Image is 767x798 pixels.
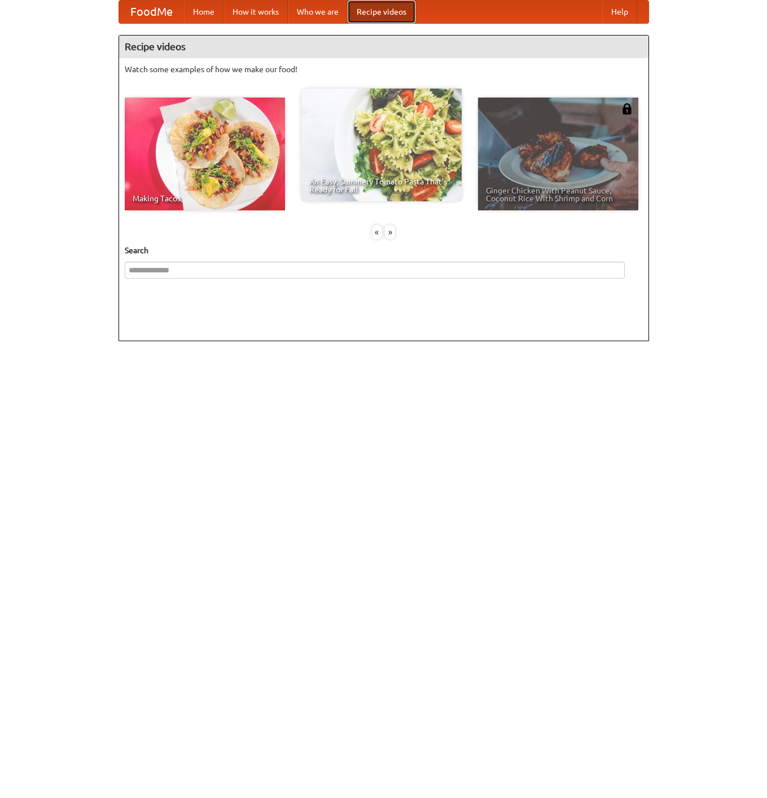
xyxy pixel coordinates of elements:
a: Recipe videos [348,1,415,23]
a: Help [602,1,637,23]
a: FoodMe [119,1,184,23]
span: Making Tacos [133,195,277,202]
div: « [372,225,382,239]
h5: Search [125,245,643,256]
a: An Easy, Summery Tomato Pasta That's Ready for Fall [301,89,462,201]
img: 483408.png [621,103,633,114]
a: Home [184,1,223,23]
p: Watch some examples of how we make our food! [125,64,643,75]
div: » [385,225,395,239]
span: An Easy, Summery Tomato Pasta That's Ready for Fall [309,178,454,193]
h4: Recipe videos [119,36,648,58]
a: Who we are [288,1,348,23]
a: Making Tacos [125,98,285,210]
a: How it works [223,1,288,23]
